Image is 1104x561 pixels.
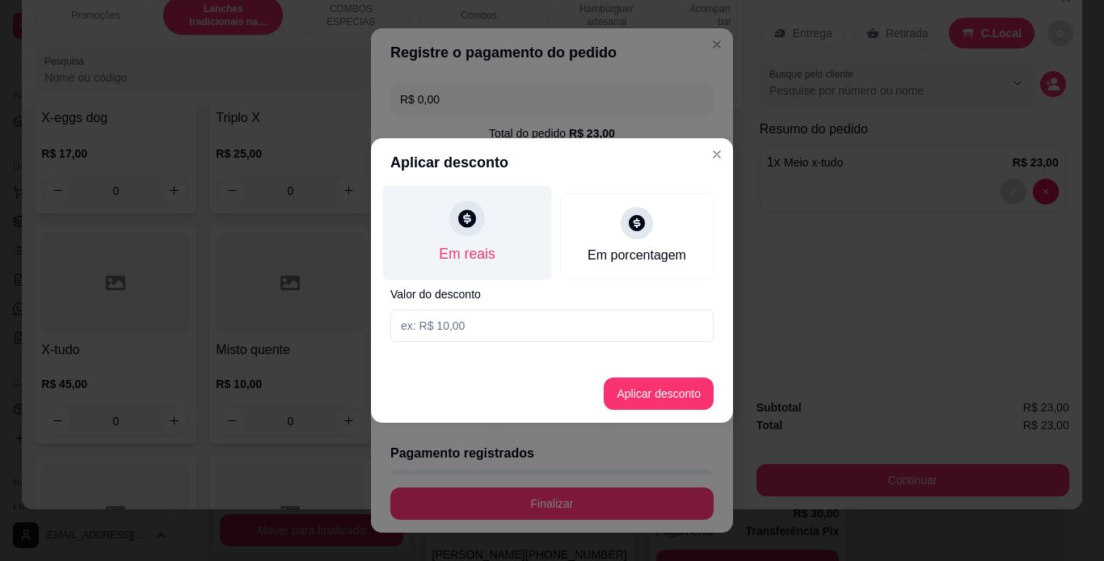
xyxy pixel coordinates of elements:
[588,246,686,265] div: Em porcentagem
[390,289,714,300] label: Valor do desconto
[439,243,495,264] div: Em reais
[604,378,714,410] button: Aplicar desconto
[390,310,714,342] input: Valor do desconto
[704,141,730,167] button: Close
[371,138,733,187] header: Aplicar desconto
